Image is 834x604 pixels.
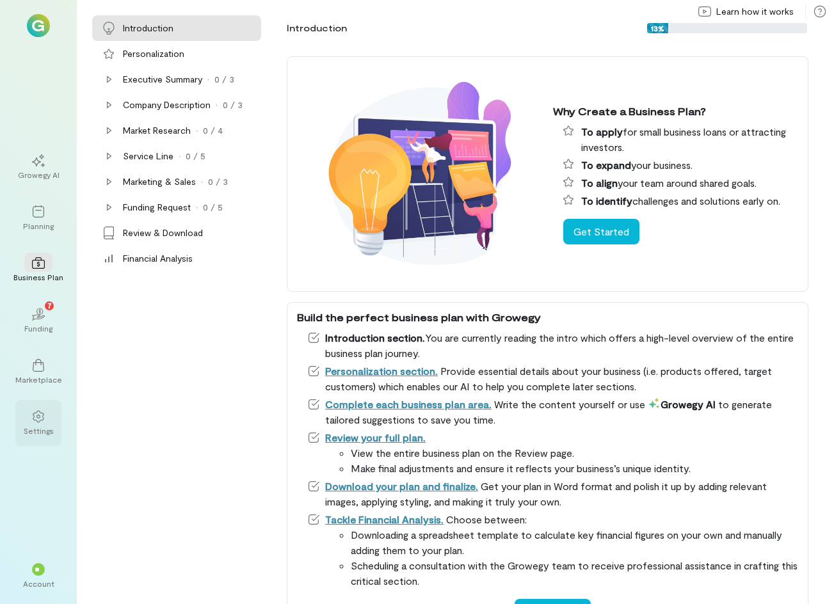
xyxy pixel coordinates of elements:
[13,272,63,282] div: Business Plan
[325,431,426,443] a: Review your full plan.
[123,22,173,35] div: Introduction
[553,104,799,119] div: Why Create a Business Plan?
[563,219,639,244] button: Get Started
[325,480,478,492] a: Download your plan and finalize.
[581,125,623,138] span: To apply
[563,157,799,173] li: your business.
[18,170,60,180] div: Growegy AI
[47,299,52,311] span: 7
[15,349,61,395] a: Marketplace
[196,201,198,214] div: ·
[15,400,61,446] a: Settings
[307,479,798,509] li: Get your plan in Word format and polish it up by adding relevant images, applying styling, and ma...
[15,374,62,385] div: Marketplace
[15,246,61,292] a: Business Plan
[123,201,191,214] div: Funding Request
[581,195,632,207] span: To identify
[186,150,205,163] div: 0 / 5
[123,99,211,111] div: Company Description
[208,175,228,188] div: 0 / 3
[123,175,196,188] div: Marketing & Sales
[648,398,716,410] span: Growegy AI
[203,124,223,137] div: 0 / 4
[325,513,444,525] a: Tackle Financial Analysis.
[325,398,492,410] a: Complete each business plan area.
[223,99,243,111] div: 0 / 3
[214,73,234,86] div: 0 / 3
[307,363,798,394] li: Provide essential details about your business (i.e. products offered, target customers) which ena...
[203,201,223,214] div: 0 / 5
[351,445,798,461] li: View the entire business plan on the Review page.
[207,73,209,86] div: ·
[351,527,798,558] li: Downloading a spreadsheet template to calculate key financial figures on your own and manually ad...
[179,150,180,163] div: ·
[325,365,438,377] a: Personalization section.
[307,397,798,427] li: Write the content yourself or use to generate tailored suggestions to save you time.
[307,330,798,361] li: You are currently reading the intro which offers a high-level overview of the entire business pla...
[123,252,193,265] div: Financial Analysis
[287,22,347,35] div: Introduction
[297,310,798,325] div: Build the perfect business plan with Growegy
[23,578,54,589] div: Account
[216,99,218,111] div: ·
[123,124,191,137] div: Market Research
[24,323,52,333] div: Funding
[297,64,543,284] img: Why create a business plan
[123,73,202,86] div: Executive Summary
[15,195,61,241] a: Planning
[716,5,794,18] span: Learn how it works
[563,193,799,209] li: challenges and solutions early on.
[201,175,203,188] div: ·
[307,512,798,589] li: Choose between:
[351,558,798,589] li: Scheduling a consultation with the Growegy team to receive professional assistance in crafting th...
[563,124,799,155] li: for small business loans or attracting investors.
[15,298,61,344] a: Funding
[123,226,203,239] div: Review & Download
[23,221,54,231] div: Planning
[123,47,184,60] div: Personalization
[325,331,425,344] span: Introduction section.
[351,461,798,476] li: Make final adjustments and ensure it reflects your business’s unique identity.
[581,177,618,189] span: To align
[196,124,198,137] div: ·
[563,175,799,191] li: your team around shared goals.
[123,150,173,163] div: Service Line
[24,425,54,436] div: Settings
[581,159,631,171] span: To expand
[15,144,61,190] a: Growegy AI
